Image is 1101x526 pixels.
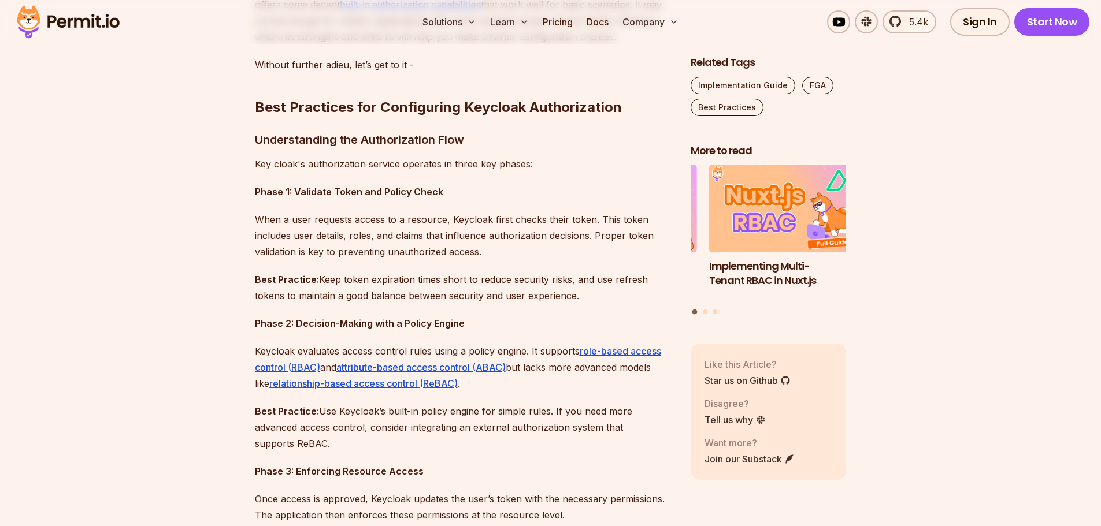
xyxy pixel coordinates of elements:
p: Once access is approved, Keycloak updates the user’s token with the necessary permissions. The ap... [255,491,672,523]
h3: Implementing Multi-Tenant RBAC in Nuxt.js [709,259,865,288]
a: Start Now [1014,8,1090,36]
h2: Best Practices for Configuring Keycloak Authorization [255,52,672,117]
p: Want more? [705,436,795,450]
h2: More to read [691,144,847,158]
p: Key cloak's authorization service operates in three key phases: [255,156,672,172]
p: Disagree? [705,397,766,411]
img: Implementing Multi-Tenant RBAC in Nuxt.js [709,165,865,253]
a: Sign In [950,8,1010,36]
a: relationship-based access control (ReBAC) [269,378,458,389]
strong: Phase 3: Enforcing Resource Access [255,465,424,477]
a: Join our Substack [705,452,795,466]
button: Go to slide 3 [713,309,717,314]
h3: Understanding the Authorization Flow [255,130,672,149]
li: 1 of 3 [709,165,865,303]
a: Best Practices [691,99,763,116]
a: Star us on Github [705,374,791,387]
h2: Related Tags [691,55,847,70]
a: Implementation Guide [691,77,795,94]
button: Go to slide 1 [692,309,698,315]
li: 3 of 3 [541,165,697,303]
a: attribute-based access control (ABAC) [336,361,506,373]
a: Implementing Multi-Tenant RBAC in Nuxt.jsImplementing Multi-Tenant RBAC in Nuxt.js [709,165,865,303]
a: 5.4k [883,10,936,33]
button: Go to slide 2 [703,309,707,314]
p: Use Keycloak’s built-in policy engine for simple rules. If you need more advanced access control,... [255,403,672,452]
img: How to Use JWTs for Authorization: Best Practices and Common Mistakes [541,165,697,253]
a: FGA [802,77,833,94]
button: Company [618,10,683,33]
strong: Best Practice: [255,274,319,285]
a: role-based access control (RBAC) [255,345,661,373]
a: Docs [582,10,613,33]
strong: Phase 1: Validate Token and Policy Check [255,186,443,197]
strong: Best Practice: [255,405,319,417]
button: Solutions [418,10,481,33]
img: Permit logo [12,2,125,42]
a: Tell us why [705,413,766,427]
h3: How to Use JWTs for Authorization: Best Practices and Common Mistakes [541,259,697,302]
p: Keep token expiration times short to reduce security risks, and use refresh tokens to maintain a ... [255,271,672,304]
p: Like this Article? [705,357,791,371]
button: Learn [485,10,533,33]
a: Pricing [538,10,577,33]
div: Posts [691,165,847,316]
strong: Phase 2: Decision-Making with a Policy Engine [255,318,465,329]
p: Keycloak evaluates access control rules using a policy engine. It supports and but lacks more adv... [255,343,672,391]
p: Without further adieu, let’s get to it - [255,57,672,73]
span: 5.4k [902,15,928,29]
p: When a user requests access to a resource, Keycloak first checks their token. This token includes... [255,211,672,260]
